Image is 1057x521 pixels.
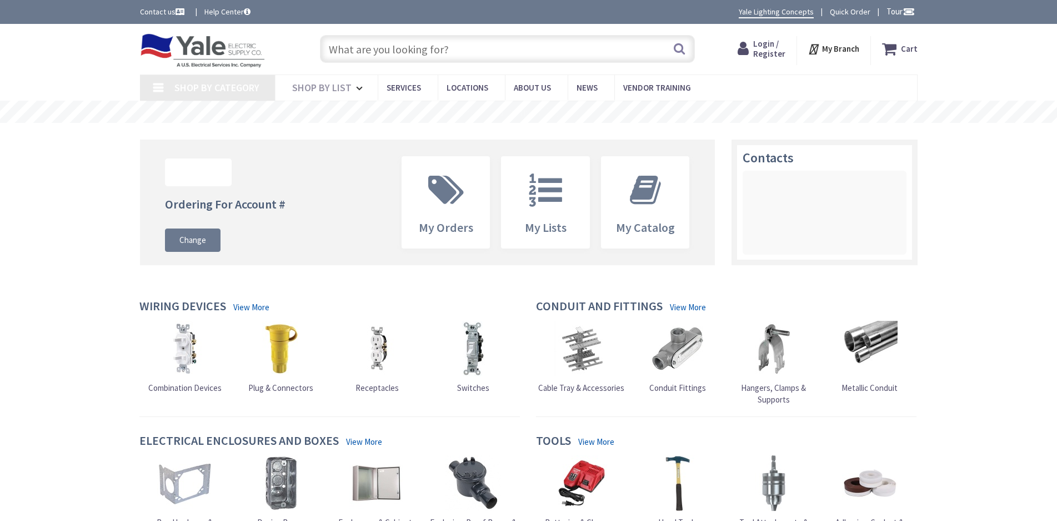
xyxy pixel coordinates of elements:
h4: Wiring Devices [139,299,226,315]
img: Enclosures & Cabinets [349,455,405,511]
a: Quick Order [830,6,870,17]
span: My Lists [525,220,567,235]
img: Batteries & Chargers [554,455,609,511]
img: Hand Tools [650,455,705,511]
h4: Tools [536,434,571,450]
a: Contact us [140,6,187,17]
img: Cable Tray & Accessories [554,321,609,376]
img: Hangers, Clamps & Supports [746,321,801,376]
h4: Ordering For Account # [165,197,285,211]
span: Combination Devices [148,383,222,393]
strong: Cart [901,39,918,59]
img: Switches [445,321,501,376]
img: Combination Devices [157,321,213,376]
h4: Electrical Enclosures and Boxes [139,434,339,450]
span: Shop By Category [174,81,259,94]
a: Cable Tray & Accessories Cable Tray & Accessories [538,321,624,394]
img: Plug & Connectors [253,321,309,376]
span: About Us [514,82,551,93]
span: Tour [886,6,915,17]
span: Services [387,82,421,93]
strong: My Branch [822,43,859,54]
a: Conduit Fittings Conduit Fittings [649,321,706,394]
a: Receptacles Receptacles [349,321,405,394]
a: View More [578,436,614,448]
span: Conduit Fittings [649,383,706,393]
a: My Orders [402,157,490,248]
img: Adhesive, Sealant & Tapes [842,455,898,511]
div: My Branch [808,39,859,59]
input: What are you looking for? [320,35,695,63]
span: Shop By List [292,81,352,94]
a: Login / Register [738,39,785,59]
a: Yale Lighting Concepts [739,6,814,18]
a: Plug & Connectors Plug & Connectors [248,321,313,394]
a: Switches Switches [445,321,501,394]
a: Metallic Conduit Metallic Conduit [841,321,898,394]
a: Combination Devices Combination Devices [148,321,222,394]
a: My Catalog [602,157,689,248]
a: Change [165,229,221,252]
a: Cart [882,39,918,59]
a: Hangers, Clamps & Supports Hangers, Clamps & Supports [728,321,819,406]
span: My Catalog [616,220,675,235]
img: Tool Attachments & Accessories [746,455,801,511]
span: Switches [457,383,489,393]
img: Receptacles [349,321,405,376]
span: Hangers, Clamps & Supports [741,383,806,405]
span: Cable Tray & Accessories [538,383,624,393]
a: View More [233,301,269,313]
span: Vendor Training [623,82,691,93]
span: Receptacles [355,383,399,393]
h4: Conduit and Fittings [536,299,663,315]
a: View More [670,301,706,313]
span: Locations [447,82,488,93]
a: My Lists [502,157,589,248]
img: Box Hardware & Accessories [157,455,213,511]
img: Explosion-Proof Boxes & Accessories [445,455,501,511]
span: My Orders [419,220,473,235]
span: Login / Register [753,38,785,59]
img: Yale Electric Supply Co. [140,33,265,68]
a: Help Center [204,6,251,17]
img: Conduit Fittings [650,321,705,376]
span: News [577,82,598,93]
a: View More [346,436,382,448]
span: Metallic Conduit [841,383,898,393]
h3: Contacts [743,151,906,165]
span: Plug & Connectors [248,383,313,393]
img: Device Boxes [253,455,309,511]
img: Metallic Conduit [842,321,898,376]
